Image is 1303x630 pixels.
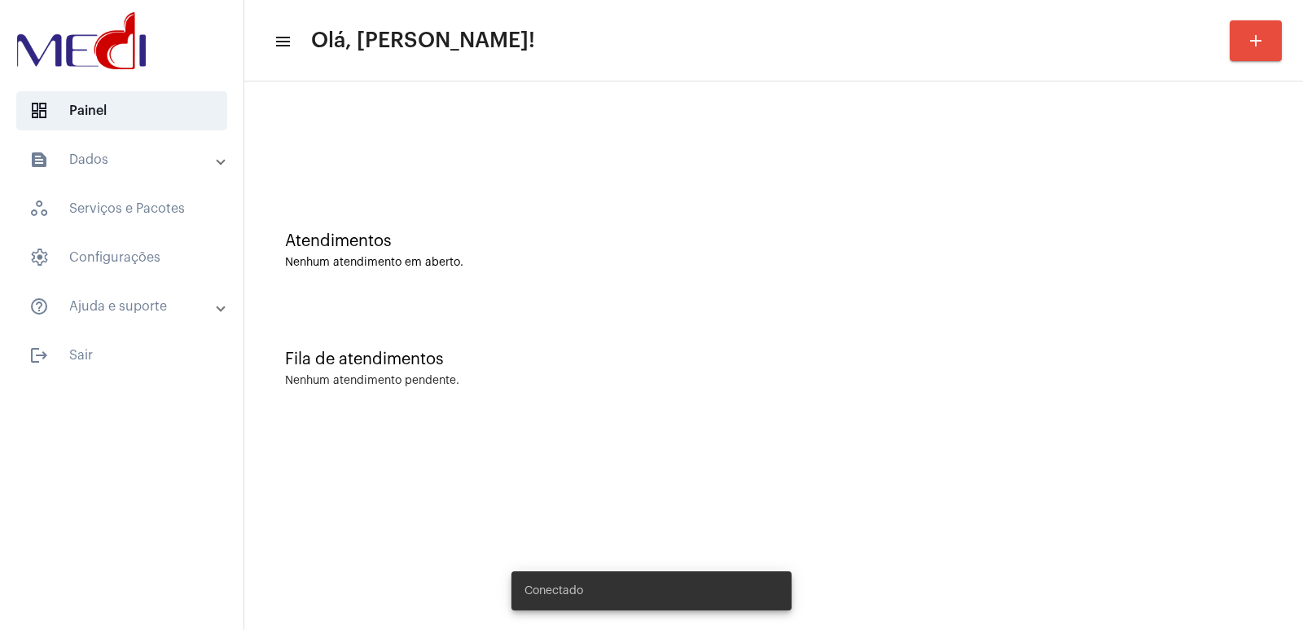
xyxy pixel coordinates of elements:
[16,189,227,228] span: Serviços e Pacotes
[285,350,1262,368] div: Fila de atendimentos
[10,140,243,179] mat-expansion-panel-header: sidenav iconDados
[29,199,49,218] span: sidenav icon
[29,297,49,316] mat-icon: sidenav icon
[524,583,583,599] span: Conectado
[16,91,227,130] span: Painel
[16,336,227,375] span: Sair
[274,32,290,51] mat-icon: sidenav icon
[13,8,150,73] img: d3a1b5fa-500b-b90f-5a1c-719c20e9830b.png
[1246,31,1266,51] mat-icon: add
[311,28,535,54] span: Olá, [PERSON_NAME]!
[29,150,217,170] mat-panel-title: Dados
[285,232,1262,250] div: Atendimentos
[29,150,49,170] mat-icon: sidenav icon
[16,238,227,277] span: Configurações
[29,346,49,365] mat-icon: sidenav icon
[285,257,1262,269] div: Nenhum atendimento em aberto.
[285,375,459,387] div: Nenhum atendimento pendente.
[10,287,243,326] mat-expansion-panel-header: sidenav iconAjuda e suporte
[29,248,49,267] span: sidenav icon
[29,297,217,316] mat-panel-title: Ajuda e suporte
[29,101,49,121] span: sidenav icon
